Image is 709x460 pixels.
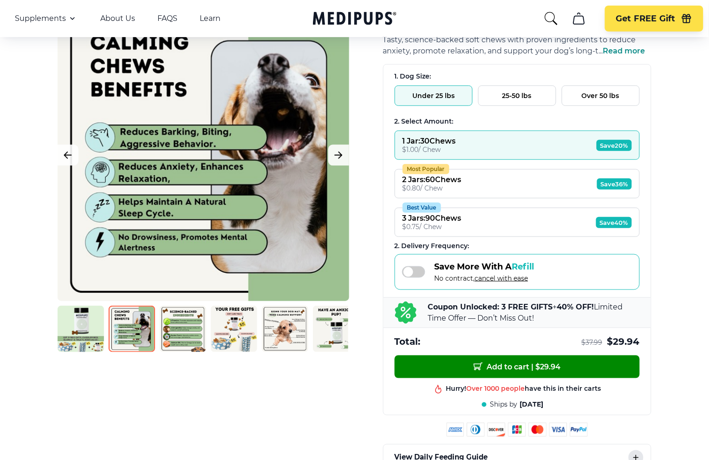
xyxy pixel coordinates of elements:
[481,391,526,400] span: Best product
[428,302,640,324] p: + Limited Time Offer — Don’t Miss Out!
[395,131,640,160] button: 1 Jar:30Chews$1.00/ ChewSave20%
[520,401,544,409] span: [DATE]
[211,306,257,352] img: Calming Dog Chews | Natural Dog Supplements
[435,262,534,272] span: Save More With A
[395,117,640,126] div: 2. Select Amount:
[395,208,640,237] button: Best Value3 Jars:90Chews$0.75/ ChewSave40%
[313,10,397,29] a: Medipups
[428,302,553,311] b: Coupon Unlocked: 3 FREE GIFTS
[403,184,462,192] div: $ 0.80 / Chew
[557,302,594,311] b: 40% OFF!
[200,14,221,23] a: Learn
[395,242,469,250] span: 2 . Delivery Frequency:
[582,338,603,347] span: $ 37.99
[328,145,349,165] button: Next Image
[446,380,601,389] div: Hurry! have this in their carts
[447,423,588,437] img: payment methods
[58,306,104,352] img: Calming Dog Chews | Natural Dog Supplements
[383,35,636,44] span: Tasty, science-backed soft chews with proven ingredients to reduce
[596,217,632,228] span: Save 40%
[597,178,632,190] span: Save 36%
[544,11,559,26] button: search
[383,46,599,55] span: anxiety, promote relaxation, and support your dog’s long-t
[605,6,703,32] button: Get FREE Gift
[160,306,206,352] img: Calming Dog Chews | Natural Dog Supplements
[607,335,640,348] span: $ 29.94
[403,137,456,145] div: 1 Jar : 30 Chews
[435,274,534,283] span: No contract,
[568,7,590,30] button: cart
[616,13,676,24] span: Get FREE Gift
[395,85,473,106] button: Under 25 lbs
[15,13,78,24] button: Supplements
[597,140,632,151] span: Save 20%
[403,223,462,231] div: $ 0.75 / Chew
[395,335,421,348] span: Total:
[403,214,462,223] div: 3 Jars : 90 Chews
[467,380,525,388] span: Over 1000 people
[157,14,177,23] a: FAQS
[403,203,441,213] div: Best Value
[403,145,456,154] div: $ 1.00 / Chew
[15,14,66,23] span: Supplements
[313,306,359,352] img: Calming Dog Chews | Natural Dog Supplements
[403,175,462,184] div: 2 Jars : 60 Chews
[262,306,308,352] img: Calming Dog Chews | Natural Dog Supplements
[109,306,155,352] img: Calming Dog Chews | Natural Dog Supplements
[403,164,449,174] div: Most Popular
[395,169,640,198] button: Most Popular2 Jars:60Chews$0.80/ ChewSave36%
[599,46,645,55] span: ...
[100,14,135,23] a: About Us
[562,85,640,106] button: Over 50 lbs
[58,145,78,165] button: Previous Image
[474,362,561,372] span: Add to cart | $ 29.94
[395,72,640,81] div: 1. Dog Size:
[481,391,566,400] div: in this shop
[603,46,645,55] span: Read more
[475,274,528,283] span: cancel with ease
[512,262,534,272] span: Refill
[490,401,518,409] span: Ships by
[478,85,556,106] button: 25-50 lbs
[395,355,640,378] button: Add to cart | $29.94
